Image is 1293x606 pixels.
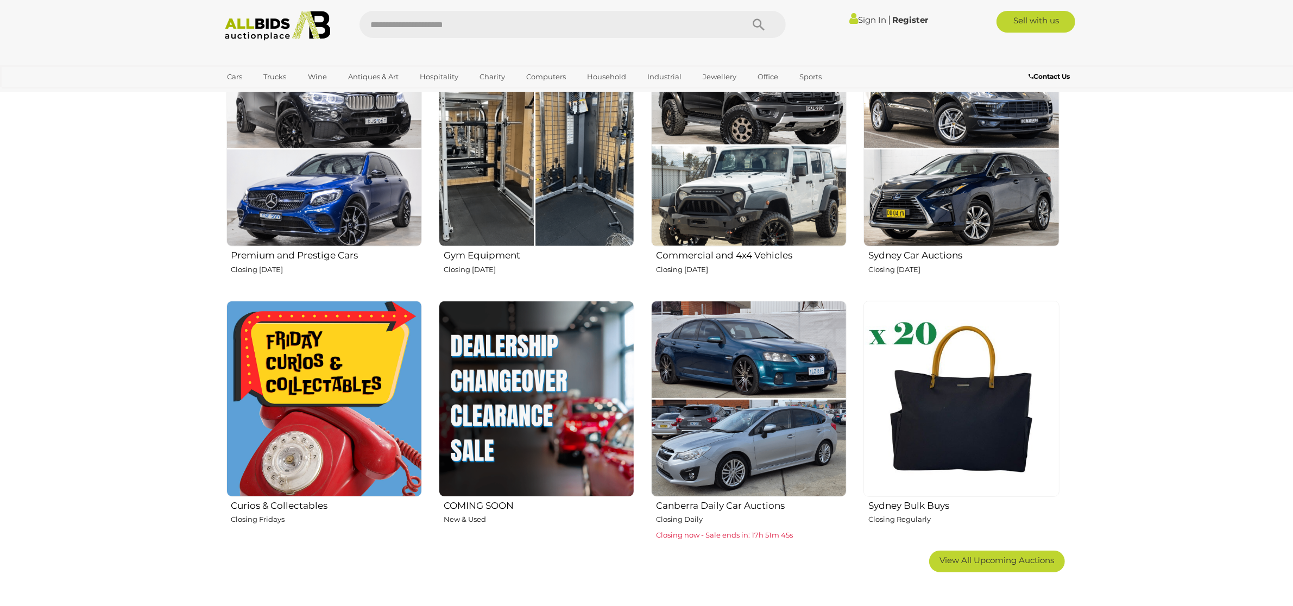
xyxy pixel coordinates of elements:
h2: Canberra Daily Car Auctions [656,498,847,511]
a: Wine [301,68,334,86]
a: Trucks [257,68,294,86]
a: Commercial and 4x4 Vehicles Closing [DATE] [651,50,847,292]
h2: COMING SOON [444,498,634,511]
a: Computers [519,68,573,86]
img: Curios & Collectables [226,301,422,496]
img: COMING SOON [439,301,634,496]
p: Closing Fridays [231,513,422,526]
a: Industrial [640,68,689,86]
span: Closing now - Sale ends in: 17h 51m 45s [656,531,793,539]
a: Register [892,15,928,25]
p: Closing [DATE] [231,263,422,276]
a: Jewellery [696,68,743,86]
a: [GEOGRAPHIC_DATA] [220,86,312,104]
a: Gym Equipment Closing [DATE] [438,50,634,292]
a: Charity [472,68,512,86]
img: Canberra Daily Car Auctions [651,301,847,496]
a: Sydney Bulk Buys Closing Regularly [863,300,1059,542]
p: Closing Daily [656,513,847,526]
a: Household [580,68,633,86]
h2: Curios & Collectables [231,498,422,511]
a: Premium and Prestige Cars Closing [DATE] [226,50,422,292]
a: Sydney Car Auctions Closing [DATE] [863,50,1059,292]
h2: Premium and Prestige Cars [231,248,422,261]
h2: Gym Equipment [444,248,634,261]
img: Gym Equipment [439,51,634,247]
img: Sydney Bulk Buys [863,301,1059,496]
span: View All Upcoming Auctions [939,555,1054,565]
a: Contact Us [1029,71,1073,83]
p: Closing [DATE] [444,263,634,276]
b: Contact Us [1029,72,1070,80]
img: Premium and Prestige Cars [226,51,422,247]
a: Canberra Daily Car Auctions Closing Daily Closing now - Sale ends in: 17h 51m 45s [651,300,847,542]
p: Closing Regularly [868,513,1059,526]
p: New & Used [444,513,634,526]
a: Curios & Collectables Closing Fridays [226,300,422,542]
a: Sell with us [996,11,1075,33]
a: Office [750,68,785,86]
h2: Sydney Car Auctions [868,248,1059,261]
h2: Sydney Bulk Buys [868,498,1059,511]
a: Hospitality [413,68,465,86]
a: Antiques & Art [341,68,406,86]
p: Closing [DATE] [868,263,1059,276]
img: Sydney Car Auctions [863,51,1059,247]
a: Sports [792,68,829,86]
a: Sign In [849,15,886,25]
span: | [888,14,891,26]
p: Closing [DATE] [656,263,847,276]
img: Allbids.com.au [219,11,337,41]
button: Search [731,11,786,38]
a: Cars [220,68,250,86]
a: View All Upcoming Auctions [929,551,1065,572]
img: Commercial and 4x4 Vehicles [651,51,847,247]
h2: Commercial and 4x4 Vehicles [656,248,847,261]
